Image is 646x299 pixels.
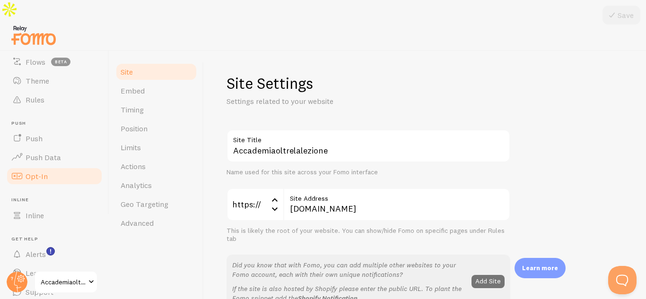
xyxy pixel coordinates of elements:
p: Settings related to your website [227,96,454,107]
input: myhonestcompany.com [283,188,510,221]
p: Did you know that with Fomo, you can add multiple other websites to your Fomo account, each with ... [232,260,466,279]
span: Get Help [11,236,103,242]
div: https:// [227,188,283,221]
div: Learn more [515,258,566,278]
span: Advanced [121,218,154,228]
span: Learn [26,268,45,278]
a: Site [115,62,198,81]
a: Opt-In [6,167,103,186]
span: Push [11,120,103,127]
span: Accademiaoltrelalezione [41,276,86,288]
span: Push Data [26,153,61,162]
a: Geo Targeting [115,195,198,214]
span: Timing [121,105,144,114]
a: Flows beta [6,52,103,71]
a: Inline [6,206,103,225]
span: Theme [26,76,49,85]
a: Embed [115,81,198,100]
div: Name used for this site across your Fomo interface [227,168,510,177]
a: Accademiaoltrelalezione [34,271,98,293]
button: Add Site [471,275,505,288]
span: Actions [121,162,146,171]
svg: <p>Watch New Feature Tutorials!</p> [46,247,55,256]
div: This is likely the root of your website. You can show/hide Fomo on specific pages under Rules tab [227,227,510,243]
a: Advanced [115,214,198,232]
span: Analytics [121,180,152,190]
span: Position [121,124,148,133]
p: Learn more [522,264,558,273]
label: Site Address [283,188,510,204]
span: Flows [26,57,45,67]
a: Theme [6,71,103,90]
span: Alerts [26,249,46,259]
img: fomo-relay-logo-orange.svg [10,23,57,47]
a: Timing [115,100,198,119]
a: Learn [6,264,103,282]
a: Rules [6,90,103,109]
span: Embed [121,86,145,95]
a: Alerts [6,245,103,264]
span: Limits [121,143,141,152]
a: Push [6,129,103,148]
span: Site [121,67,133,77]
label: Site Title [227,129,510,145]
h1: Site Settings [227,74,510,93]
span: Opt-In [26,171,48,181]
span: Inline [26,211,44,220]
a: Analytics [115,176,198,195]
a: Push Data [6,148,103,167]
a: Actions [115,157,198,176]
a: Limits [115,138,198,157]
span: Geo Targeting [121,199,168,209]
iframe: Help Scout Beacon - Open [608,266,637,294]
span: Push [26,134,43,143]
a: Position [115,119,198,138]
span: beta [51,58,70,66]
span: Inline [11,197,103,203]
span: Rules [26,95,44,104]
